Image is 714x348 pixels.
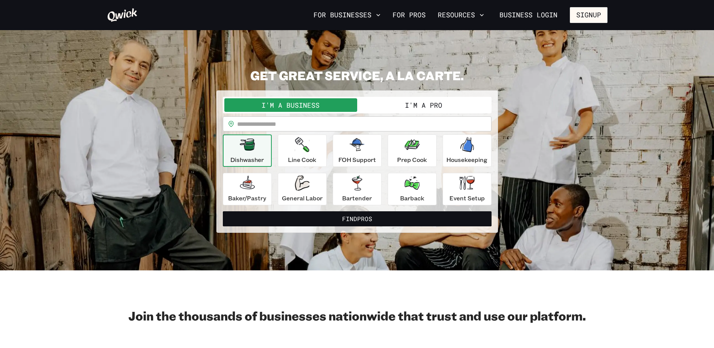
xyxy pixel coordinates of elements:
button: For Businesses [311,9,384,21]
button: Prep Cook [388,134,437,167]
button: Dishwasher [223,134,272,167]
button: Bartender [333,173,382,205]
p: Housekeeping [446,155,487,164]
a: Business Login [493,7,564,23]
button: Barback [388,173,437,205]
h2: GET GREAT SERVICE, A LA CARTE. [216,68,498,83]
p: Baker/Pastry [228,194,266,203]
button: I'm a Pro [357,98,490,112]
button: Signup [570,7,607,23]
p: Bartender [342,194,372,203]
button: Baker/Pastry [223,173,272,205]
button: Event Setup [443,173,492,205]
p: Dishwasher [230,155,264,164]
button: Resources [435,9,487,21]
p: Line Cook [288,155,316,164]
button: FOH Support [333,134,382,167]
button: Housekeeping [443,134,492,167]
a: For Pros [390,9,429,21]
p: General Labor [282,194,323,203]
button: General Labor [278,173,327,205]
p: Barback [400,194,424,203]
button: I'm a Business [224,98,357,112]
p: FOH Support [338,155,376,164]
p: Event Setup [449,194,485,203]
button: FindPros [223,211,492,226]
h2: Join the thousands of businesses nationwide that trust and use our platform. [107,308,607,323]
p: Prep Cook [397,155,427,164]
button: Line Cook [278,134,327,167]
